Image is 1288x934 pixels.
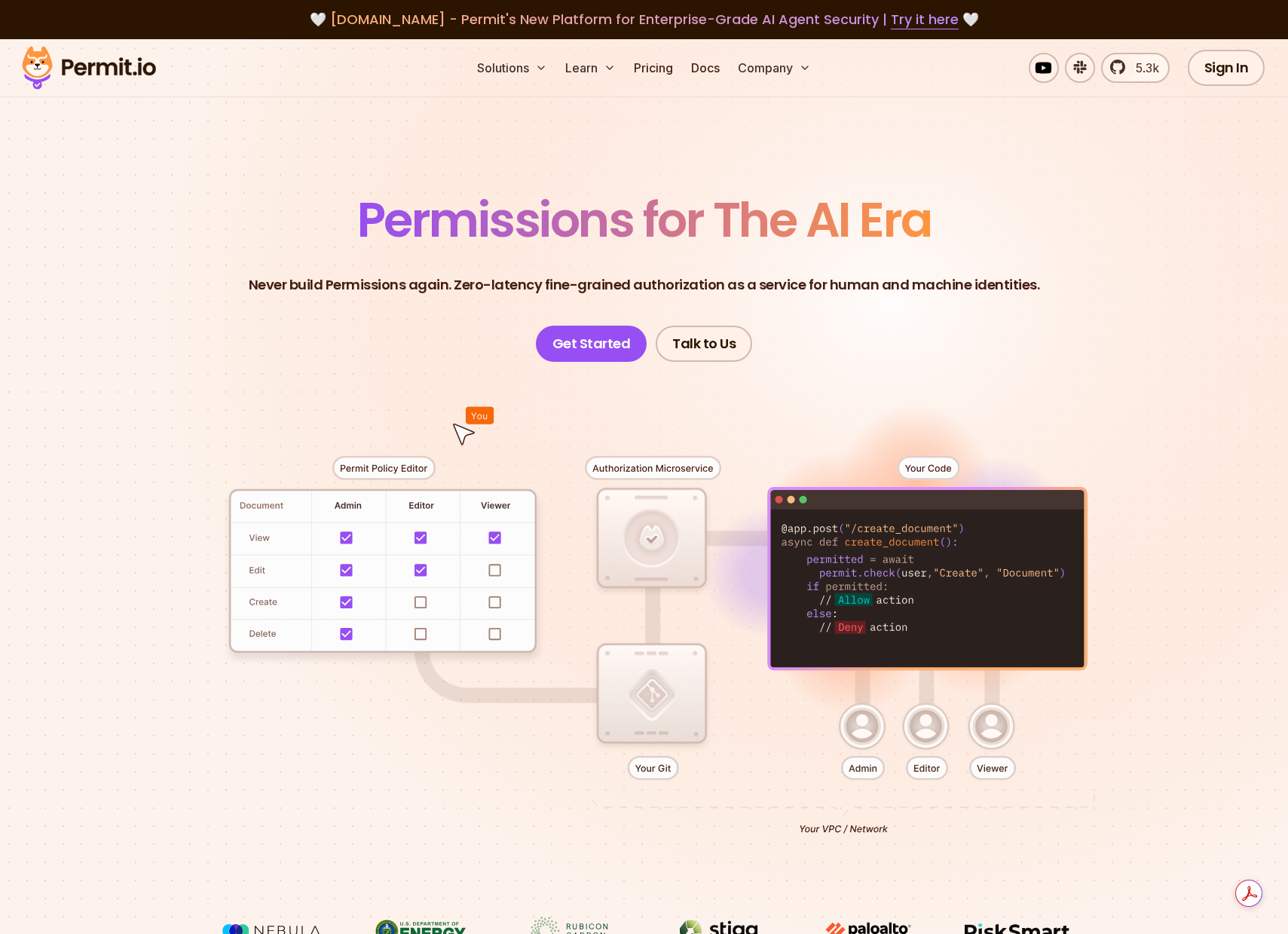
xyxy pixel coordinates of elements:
[559,53,622,83] button: Learn
[249,274,1040,296] p: Never build Permissions again. Zero-latency fine-grained authorization as a service for human and...
[471,53,553,83] button: Solutions
[1188,50,1265,86] a: Sign In
[891,10,959,29] a: Try it here
[1101,53,1170,83] a: 5.3k
[357,186,932,253] span: Permissions for The AI Era
[1127,59,1159,77] span: 5.3k
[628,53,679,83] a: Pricing
[656,326,752,362] a: Talk to Us
[15,42,163,93] img: Permit logo
[330,10,959,29] span: [DOMAIN_NAME] - Permit's New Platform for Enterprise-Grade AI Agent Security |
[732,53,817,83] button: Company
[685,53,726,83] a: Docs
[536,326,647,362] a: Get Started
[36,9,1252,30] div: 🤍 🤍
